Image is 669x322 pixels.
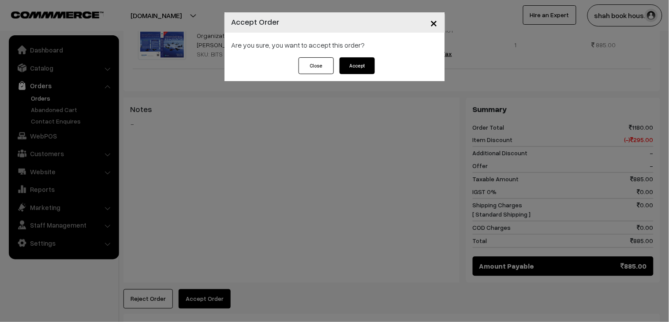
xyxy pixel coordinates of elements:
div: Are you sure, you want to accept this order? [224,33,445,57]
button: Close [423,9,445,36]
span: × [430,14,438,30]
button: Close [299,57,334,74]
button: Accept [340,57,375,74]
h4: Accept Order [232,16,280,28]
